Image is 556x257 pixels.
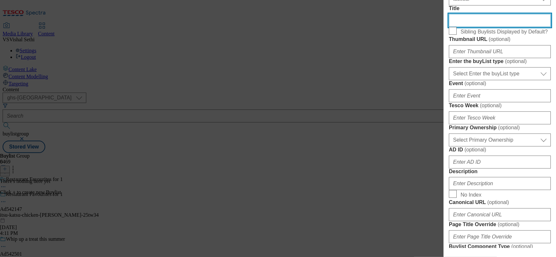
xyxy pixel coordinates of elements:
[449,6,551,11] label: Title
[464,81,486,86] span: ( optional )
[505,58,527,64] span: ( optional )
[449,36,551,43] label: Thumbnail URL
[449,102,551,109] label: Tesco Week
[449,221,551,228] label: Page Title Override
[449,111,551,124] input: Enter Tesco Week
[449,147,551,153] label: AD ID
[449,177,551,190] input: Enter Description
[489,36,510,42] span: ( optional )
[449,80,551,87] label: Event
[449,89,551,102] input: Enter Event
[498,125,520,130] span: ( optional )
[464,147,486,152] span: ( optional )
[449,230,551,243] input: Enter Page Title Override
[449,199,551,206] label: Canonical URL
[461,29,548,35] span: Sibling Buylists Displayed by Default?
[511,244,533,249] span: ( optional )
[487,199,509,205] span: ( optional )
[449,14,551,27] input: Enter Title
[449,58,551,65] label: Enter the buyList type
[449,156,551,169] input: Enter AD ID
[480,103,502,108] span: ( optional )
[498,222,520,227] span: ( optional )
[449,169,551,174] label: Description
[449,45,551,58] input: Enter Thumbnail URL
[449,124,551,131] label: Primary Ownership
[461,192,481,198] span: No Index
[449,243,551,250] label: Buylist Component Type
[449,208,551,221] input: Enter Canonical URL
